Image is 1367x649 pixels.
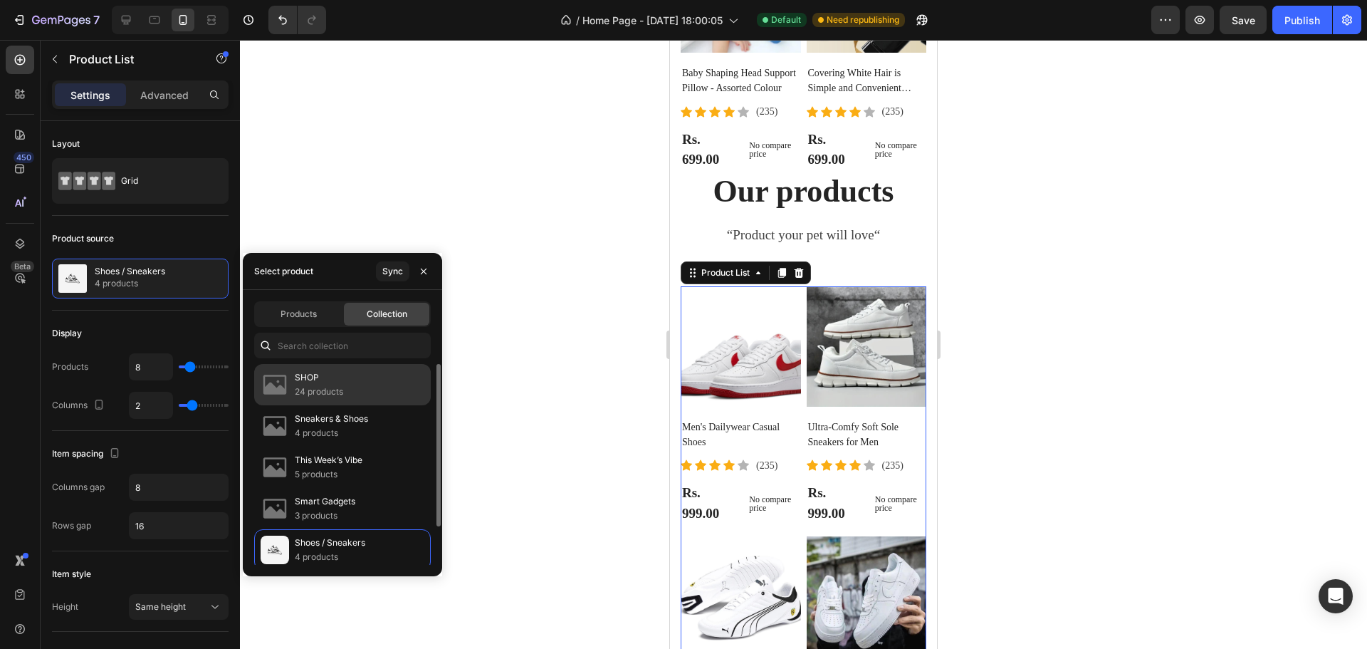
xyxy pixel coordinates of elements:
[129,594,229,620] button: Same height
[382,265,403,278] div: Sync
[140,88,189,103] p: Advanced
[670,40,937,649] iframe: Design area
[295,494,355,509] p: Smart Gadgets
[295,370,343,385] p: SHOP
[52,519,91,532] div: Rows gap
[576,13,580,28] span: /
[261,370,289,399] img: collections
[52,445,123,464] div: Item spacing
[6,6,106,34] button: 7
[254,265,313,278] div: Select product
[1284,13,1320,28] div: Publish
[376,261,409,281] button: Sync
[771,14,801,26] span: Default
[254,333,431,358] input: Search collection
[52,396,108,415] div: Columns
[130,354,172,380] input: Auto
[261,536,289,564] img: collections
[281,308,317,321] span: Products
[52,232,114,245] div: Product source
[295,426,368,440] p: 4 products
[93,11,100,28] p: 7
[1220,6,1267,34] button: Save
[827,14,899,26] span: Need republishing
[582,13,723,28] span: Home Page - [DATE] 18:00:05
[1319,579,1353,613] div: Open Intercom Messenger
[1232,14,1255,26] span: Save
[130,474,228,500] input: Auto
[52,481,105,494] div: Columns gap
[52,601,78,613] div: Height
[295,467,362,482] p: 5 products
[261,412,289,440] img: collections
[295,385,343,399] p: 24 products
[130,513,228,539] input: Auto
[261,494,289,523] img: collections
[1272,6,1332,34] button: Publish
[70,88,110,103] p: Settings
[14,152,34,163] div: 450
[135,601,186,612] span: Same height
[28,227,83,239] div: Product List
[11,261,34,272] div: Beta
[69,51,190,68] p: Product List
[58,264,87,293] img: collection feature img
[95,266,165,276] p: Shoes / Sneakers
[52,360,88,373] div: Products
[11,497,131,617] a: Men's Scuderia Ferrari Drift Cat 5 Ultra 2 Sneaker
[295,412,368,426] p: Sneakers & Shoes
[137,497,257,617] a: Mens Shoes Casual Shoes
[52,137,80,150] div: Layout
[295,453,362,467] p: This Week’s Vibe
[268,6,326,34] div: Undo/Redo
[130,393,172,418] input: Auto
[95,276,165,291] p: 4 products
[52,568,91,581] div: Item style
[367,308,407,321] span: Collection
[295,536,365,550] p: Shoes / Sneakers
[261,453,289,482] img: collections
[295,509,355,523] p: 3 products
[121,165,208,197] div: Grid
[295,550,365,564] p: 4 products
[52,327,82,340] div: Display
